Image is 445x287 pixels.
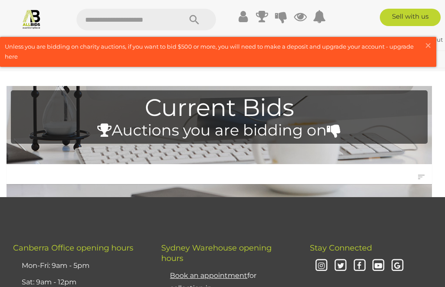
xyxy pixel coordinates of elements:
[310,243,372,253] span: Stay Connected
[15,95,423,121] h1: Current Bids
[314,258,329,274] i: Instagram
[424,37,432,54] span: ×
[418,36,443,43] a: Sign Out
[21,9,42,29] img: Allbids.com.au
[380,9,441,26] a: Sell with us
[371,258,386,274] i: Youtube
[173,9,216,30] button: Search
[415,36,416,43] span: |
[352,258,367,274] i: Facebook
[20,257,139,274] li: Mon-Fri: 9am - 5pm
[379,36,415,43] a: Jacjacjaci
[170,271,247,280] u: Book an appointment
[15,122,423,139] h4: Auctions you are bidding on
[390,258,405,274] i: Google
[161,243,272,263] span: Sydney Warehouse opening hours
[333,258,348,274] i: Twitter
[379,36,413,43] strong: Jacjacjaci
[13,243,133,253] span: Canberra Office opening hours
